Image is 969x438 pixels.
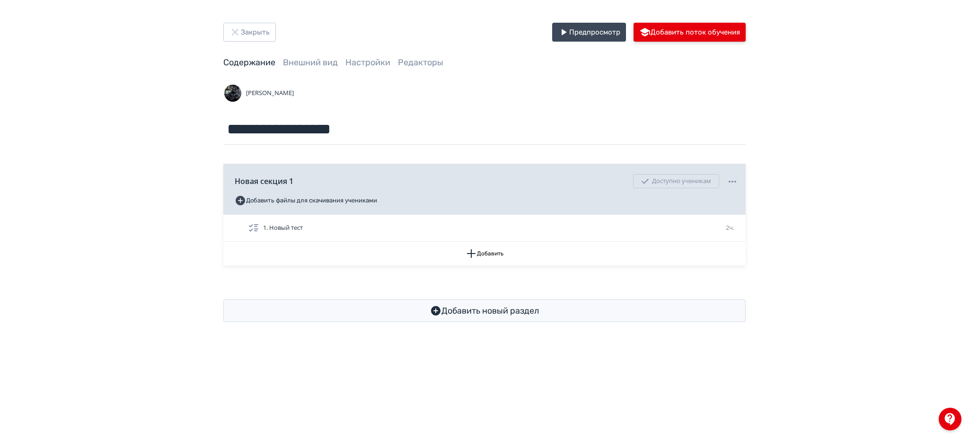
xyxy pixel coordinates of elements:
[246,88,294,98] span: [PERSON_NAME]
[223,84,242,103] img: Avatar
[235,193,377,208] button: Добавить файлы для скачивания учениками
[552,23,626,42] button: Предпросмотр
[235,175,293,187] span: Новая секция 1
[345,57,390,68] a: Настройки
[223,215,746,242] div: 1. Новый тест2ч.
[263,223,303,233] span: 1. Новый тест
[223,23,276,42] button: Закрыть
[398,57,443,68] a: Редакторы
[634,23,746,42] button: Добавить поток обучения
[633,174,719,188] div: Доступно ученикам
[223,299,746,322] button: Добавить новый раздел
[223,242,746,265] button: Добавить
[283,57,338,68] a: Внешний вид
[223,57,275,68] a: Содержание
[726,223,734,232] span: 2ч.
